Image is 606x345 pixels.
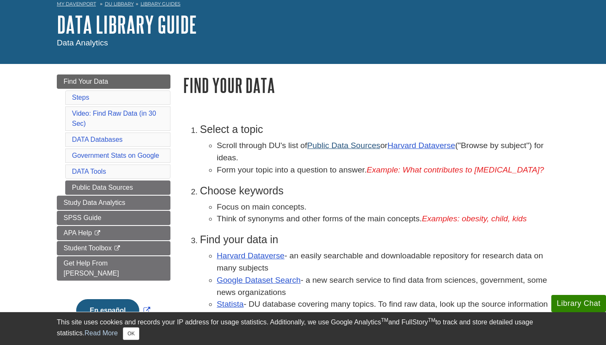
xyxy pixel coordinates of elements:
[65,180,170,195] a: Public Data Sources
[64,214,101,221] span: SPSS Guide
[64,260,119,277] span: Get Help From [PERSON_NAME]
[388,141,455,150] a: Harvard Dataverse
[85,329,118,337] a: Read More
[307,141,380,150] a: Public Data Sources
[217,276,300,284] a: Google Dataset Search
[217,250,549,274] li: - an easily searchable and downloadable repository for research data on many subjects
[57,196,170,210] a: Study Data Analytics
[105,1,134,7] a: DU Library
[57,38,108,47] span: Data Analytics
[217,164,549,176] li: Form your topic into a question to answer.
[76,299,139,322] button: En español
[64,199,125,206] span: Study Data Analytics
[57,317,549,340] div: This site uses cookies and records your IP address for usage statistics. Additionally, we use Goo...
[72,136,122,143] a: DATA Databases
[72,168,106,175] a: DATA Tools
[64,244,112,252] span: Student Toolbox
[217,140,549,164] li: Scroll through DU's list of or ("Browse by subject") for ideas.
[57,74,170,336] div: Guide Page Menu
[551,295,606,312] button: Library Chat
[200,234,549,246] h3: Find your data in
[200,185,549,197] h3: Choose keywords
[57,241,170,255] a: Student Toolbox
[217,201,549,213] li: Focus on main concepts.
[74,307,152,314] a: Link opens in new window
[72,152,159,159] a: Government Stats on Google
[94,231,101,236] i: This link opens in a new window
[57,256,170,281] a: Get Help From [PERSON_NAME]
[367,165,544,174] em: Example: What contributes to [MEDICAL_DATA]?
[57,226,170,240] a: APA Help
[217,274,549,299] li: - a new search service to find data from sciences, government, some news organizations
[217,298,549,334] li: - DU database covering many topics. To find raw data, look up the source information and go direc...
[141,1,181,7] a: Library Guides
[64,229,92,236] span: APA Help
[217,300,244,308] a: Statista
[72,110,156,127] a: Video: Find Raw Data (in 30 Sec)
[57,74,170,89] a: Find Your Data
[57,211,170,225] a: SPSS Guide
[217,251,284,260] a: Harvard Dataverse
[72,94,89,101] a: Steps
[123,327,139,340] button: Close
[428,317,435,323] sup: TM
[381,317,388,323] sup: TM
[64,78,108,85] span: Find Your Data
[217,213,549,225] li: Think of synonyms and other forms of the main concepts.
[183,74,549,96] h1: Find Your Data
[114,246,121,251] i: This link opens in a new window
[422,214,526,223] em: Examples: obesity, child, kids
[200,123,549,135] h3: Select a topic
[57,0,96,8] a: My Davenport
[57,11,197,37] a: DATA Library Guide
